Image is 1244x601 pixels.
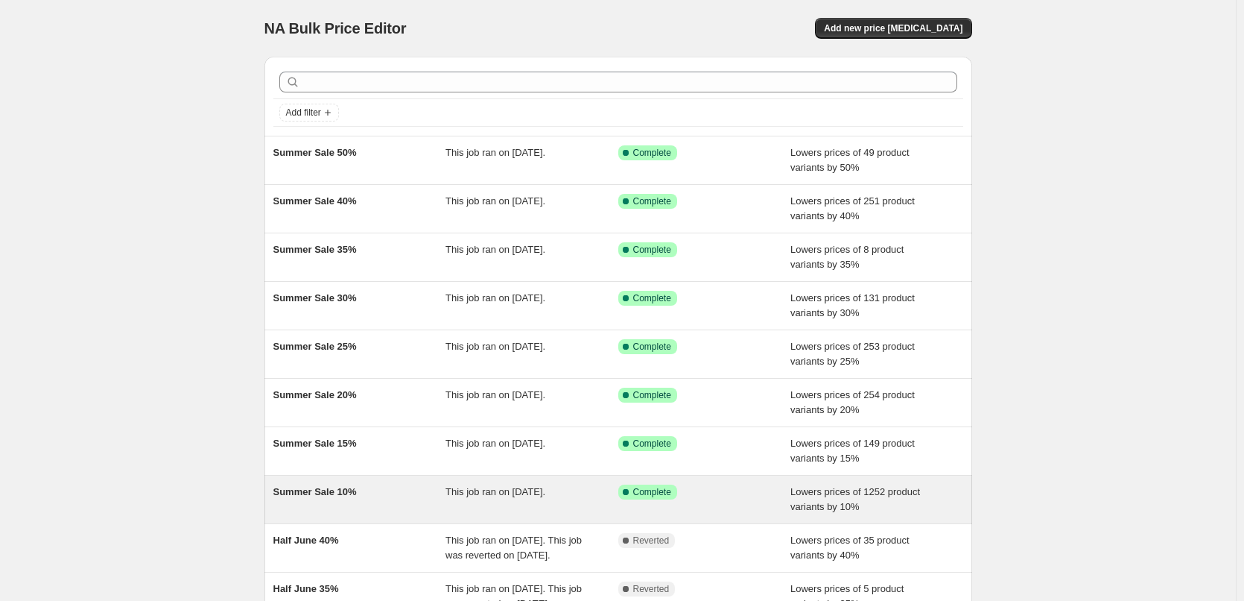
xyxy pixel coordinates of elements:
span: Complete [633,341,671,353]
span: Lowers prices of 149 product variants by 15% [790,438,915,464]
span: This job ran on [DATE]. [445,195,545,207]
span: Summer Sale 20% [273,389,357,400]
span: Complete [633,486,671,498]
span: This job ran on [DATE]. This job was reverted on [DATE]. [445,535,582,561]
button: Add new price [MEDICAL_DATA] [815,18,971,39]
span: Add new price [MEDICAL_DATA] [824,22,962,34]
span: Lowers prices of 49 product variants by 50% [790,147,910,173]
span: Summer Sale 35% [273,244,357,255]
span: Summer Sale 30% [273,292,357,303]
span: Complete [633,438,671,450]
span: Lowers prices of 251 product variants by 40% [790,195,915,221]
span: Complete [633,147,671,159]
span: This job ran on [DATE]. [445,341,545,352]
span: This job ran on [DATE]. [445,389,545,400]
span: Lowers prices of 253 product variants by 25% [790,341,915,367]
span: Lowers prices of 131 product variants by 30% [790,292,915,318]
span: Half June 40% [273,535,339,546]
span: Lowers prices of 8 product variants by 35% [790,244,904,270]
span: Complete [633,244,671,256]
span: This job ran on [DATE]. [445,292,545,303]
span: Summer Sale 50% [273,147,357,158]
span: Summer Sale 25% [273,341,357,352]
span: Summer Sale 40% [273,195,357,207]
span: This job ran on [DATE]. [445,147,545,158]
span: Summer Sale 10% [273,486,357,497]
span: Reverted [633,535,670,547]
span: Complete [633,389,671,401]
span: This job ran on [DATE]. [445,438,545,449]
span: Complete [633,292,671,304]
span: Reverted [633,583,670,595]
span: Half June 35% [273,583,339,594]
span: Complete [633,195,671,207]
span: This job ran on [DATE]. [445,244,545,255]
span: Lowers prices of 35 product variants by 40% [790,535,910,561]
button: Add filter [279,104,339,122]
span: Summer Sale 15% [273,438,357,449]
span: Add filter [286,107,321,119]
span: NA Bulk Price Editor [264,20,407,37]
span: Lowers prices of 254 product variants by 20% [790,389,915,415]
span: This job ran on [DATE]. [445,486,545,497]
span: Lowers prices of 1252 product variants by 10% [790,486,920,512]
